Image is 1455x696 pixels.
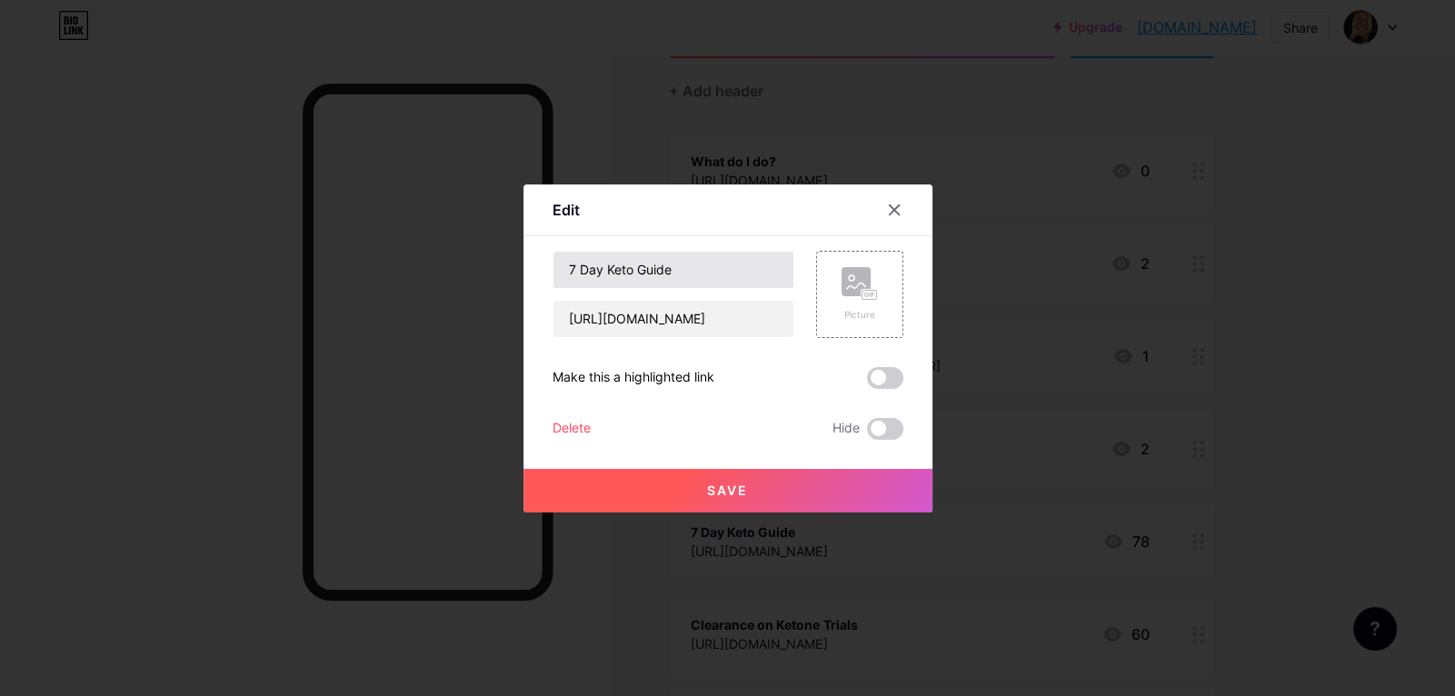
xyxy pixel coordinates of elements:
[553,418,591,440] div: Delete
[523,469,932,512] button: Save
[553,199,580,221] div: Edit
[553,252,793,288] input: Title
[832,418,860,440] span: Hide
[842,308,878,322] div: Picture
[553,367,714,389] div: Make this a highlighted link
[707,482,748,498] span: Save
[553,301,793,337] input: URL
